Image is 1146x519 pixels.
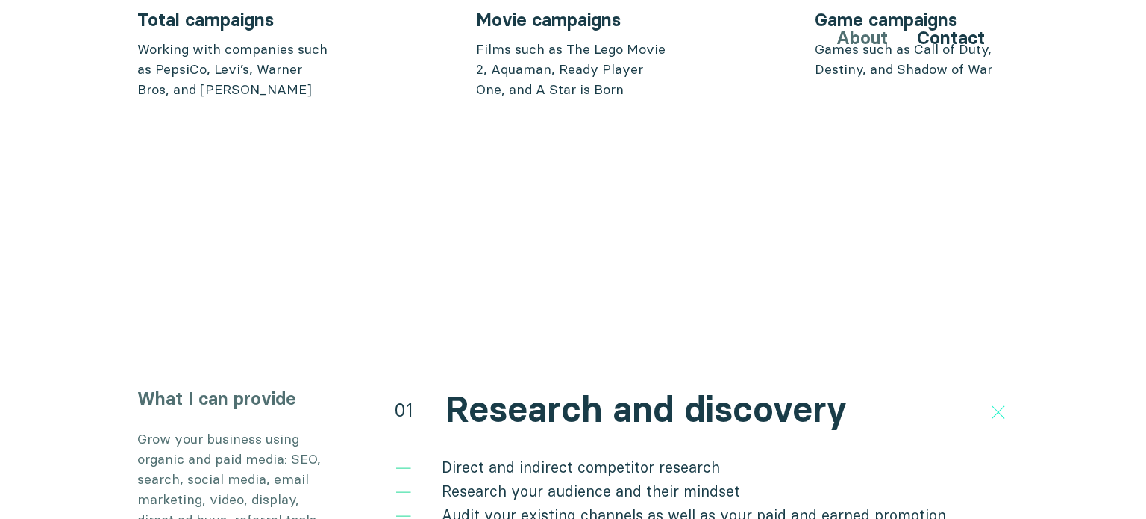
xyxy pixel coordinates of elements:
p: Working with companies such as PepsiCo, Levi’s, Warner Bros, and [PERSON_NAME] [137,39,331,99]
h3: Total campaigns [137,7,331,33]
p: Films such as The Lego Movie 2, Aquaman, Ready Player One, and A Star is Born [476,39,670,99]
a: Contact [917,27,985,49]
h3: What I can provide [137,386,331,411]
h3: Game campaigns [815,7,1009,33]
li: Direct and indirect competitor research [394,456,1009,479]
h3: Movie campaigns [476,7,670,33]
li: Research your audience and their mindset [394,479,1009,503]
p: Games such as Call of Duty, Destiny, and Shadow of War [815,39,1009,79]
h2: Research and discovery [445,388,847,432]
div: 01 [394,397,413,423]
